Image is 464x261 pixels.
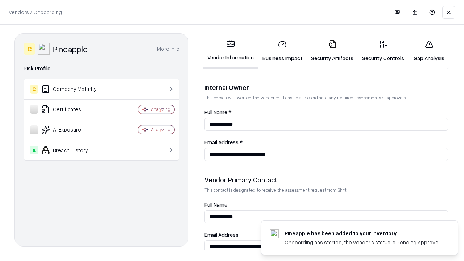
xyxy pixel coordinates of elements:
a: Security Controls [358,34,409,68]
div: Onboarding has started, the vendor's status is Pending Approval. [285,239,440,246]
p: This person will oversee the vendor relationship and coordinate any required assessments or appro... [204,95,448,101]
div: Analyzing [151,106,170,112]
a: Gap Analysis [409,34,449,68]
label: Email Address * [204,140,448,145]
a: Business Impact [258,34,307,68]
div: Company Maturity [30,85,116,94]
div: Pineapple [53,43,88,55]
div: Pineapple has been added to your inventory [285,229,440,237]
a: Vendor Information [203,33,258,69]
div: C [30,85,38,94]
div: Analyzing [151,127,170,133]
img: Pineapple [38,43,50,55]
p: This contact is designated to receive the assessment request from Shift [204,187,448,193]
div: Certificates [30,105,116,114]
label: Full Name * [204,109,448,115]
p: Vendors / Onboarding [9,8,62,16]
button: More info [157,42,179,55]
div: AI Exposure [30,125,116,134]
a: Security Artifacts [307,34,358,68]
div: Breach History [30,146,116,154]
div: Internal Owner [204,83,448,92]
div: A [30,146,38,154]
div: Risk Profile [24,64,179,73]
label: Full Name [204,202,448,207]
label: Email Address [204,232,448,237]
div: C [24,43,35,55]
img: pineappleenergy.com [270,229,279,238]
div: Vendor Primary Contact [204,175,448,184]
